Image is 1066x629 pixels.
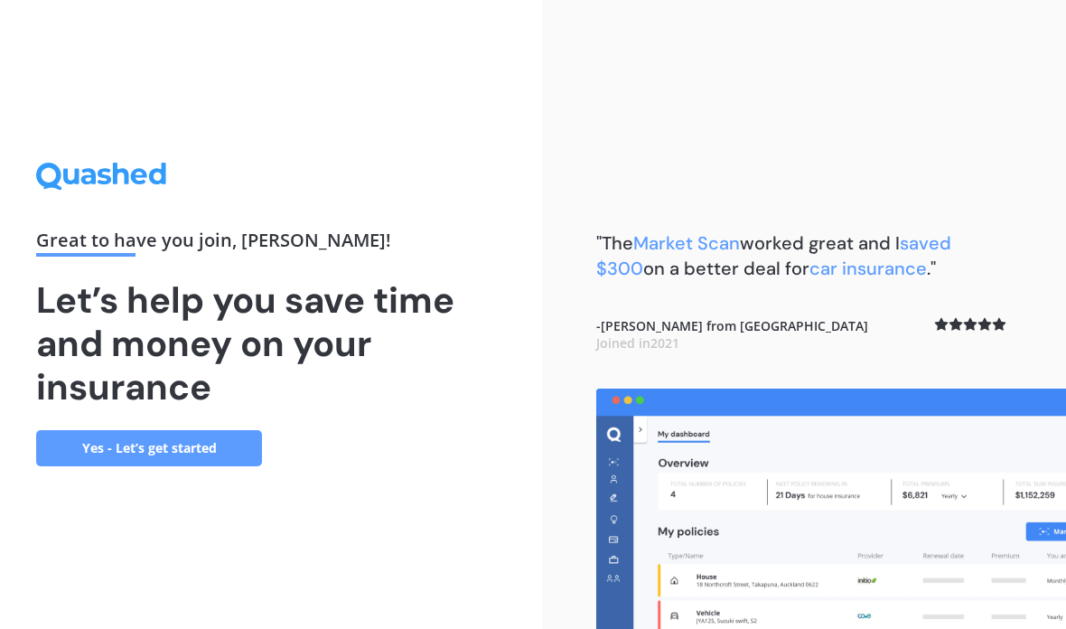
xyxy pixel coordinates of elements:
[596,389,1066,629] img: dashboard.webp
[596,317,868,352] b: - [PERSON_NAME] from [GEOGRAPHIC_DATA]
[809,257,927,280] span: car insurance
[596,231,951,280] span: saved $300
[633,231,740,255] span: Market Scan
[36,231,506,257] div: Great to have you join , [PERSON_NAME] !
[596,231,951,280] b: "The worked great and I on a better deal for ."
[596,334,679,352] span: Joined in 2021
[36,430,262,466] a: Yes - Let’s get started
[36,278,506,408] h1: Let’s help you save time and money on your insurance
